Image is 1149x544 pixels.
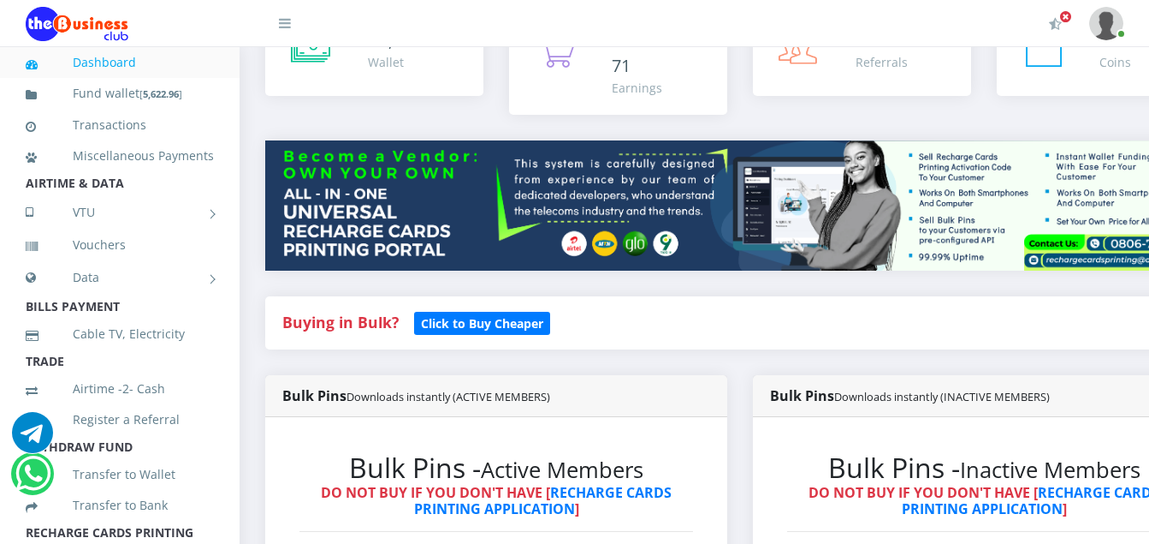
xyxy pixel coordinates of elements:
a: ₦170.50/₦171 Earnings [509,10,727,115]
a: ₦5,623 Wallet [265,10,483,96]
img: User [1089,7,1123,40]
small: Downloads instantly (INACTIVE MEMBERS) [834,389,1050,404]
small: [ ] [139,87,182,100]
small: Downloads instantly (ACTIVE MEMBERS) [346,389,550,404]
a: Data [26,256,214,299]
a: Register a Referral [26,400,214,439]
a: VTU [26,191,214,234]
a: Vouchers [26,225,214,265]
a: Airtime -2- Cash [26,369,214,409]
a: Dashboard [26,43,214,82]
a: Transfer to Wallet [26,455,214,494]
small: Active Members [481,455,643,485]
strong: DO NOT BUY IF YOU DON'T HAVE [ ] [321,483,672,518]
i: Activate Your Membership [1049,17,1062,31]
strong: Bulk Pins [282,386,550,405]
a: 0/0 Referrals [753,10,971,96]
a: Chat for support [15,466,50,494]
a: Click to Buy Cheaper [414,312,550,332]
div: Wallet [368,53,421,71]
a: Transfer to Bank [26,486,214,525]
a: RECHARGE CARDS PRINTING APPLICATION [414,483,672,518]
span: Activate Your Membership [1059,10,1072,23]
b: Click to Buy Cheaper [421,315,543,332]
div: Earnings [612,79,710,97]
strong: Buying in Bulk? [282,312,399,332]
div: Coins [1099,53,1131,71]
small: Inactive Members [960,455,1140,485]
div: Referrals [856,53,908,71]
a: Transactions [26,105,214,145]
a: Fund wallet[5,622.96] [26,74,214,114]
a: Chat for support [12,425,53,453]
h2: Bulk Pins - [299,451,693,484]
b: 5,622.96 [143,87,179,100]
a: Miscellaneous Payments [26,136,214,176]
strong: Bulk Pins [770,386,1050,405]
img: Logo [26,7,128,41]
a: Cable TV, Electricity [26,314,214,354]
